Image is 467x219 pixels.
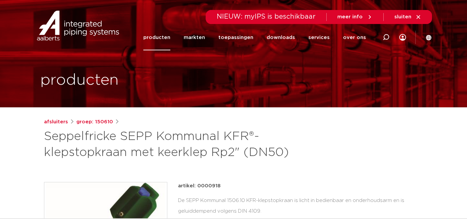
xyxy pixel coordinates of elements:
[343,25,366,50] a: over ons
[40,70,119,91] h1: producten
[184,25,205,50] a: markten
[218,25,253,50] a: toepassingen
[143,25,366,50] nav: Menu
[178,182,221,190] p: artikel: 0000918
[267,25,295,50] a: downloads
[337,14,373,20] a: meer info
[337,14,363,19] span: meer info
[217,13,316,20] span: NIEUW: myIPS is beschikbaar
[44,129,294,161] h1: Seppelfricke SEPP Kommunal KFR®-klepstopkraan met keerklep Rp2" (DN50)
[394,14,411,19] span: sluiten
[44,118,68,126] a: afsluiters
[76,118,113,126] a: groep: 150610
[143,25,170,50] a: producten
[394,14,421,20] a: sluiten
[308,25,330,50] a: services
